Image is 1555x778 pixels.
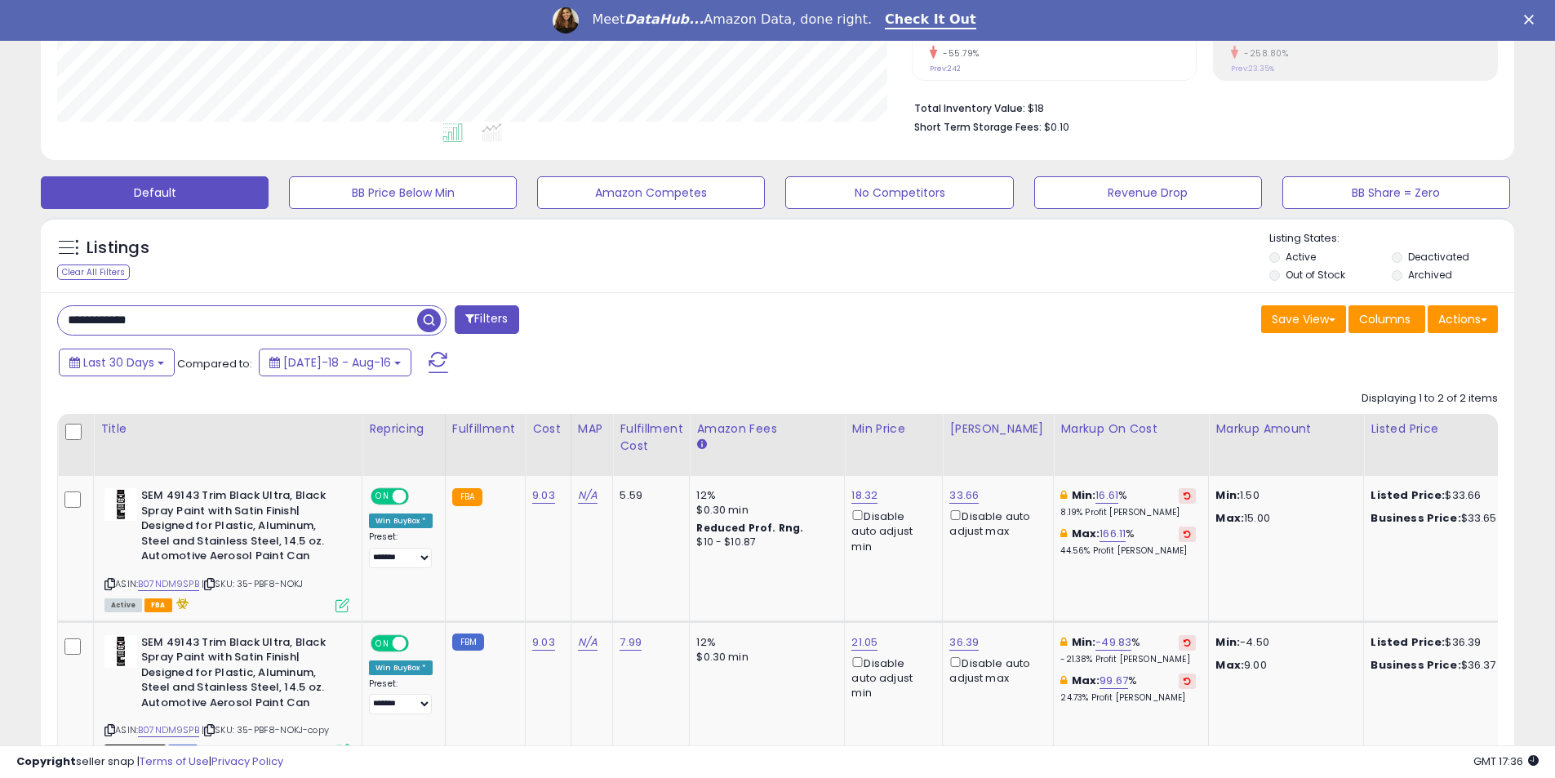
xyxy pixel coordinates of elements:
b: SEM 49143 Trim Black Ultra, Black Spray Paint with Satin Finish| Designed for Plastic, Aluminum, ... [141,635,340,715]
div: Markup on Cost [1060,420,1202,438]
div: Displaying 1 to 2 of 2 items [1362,391,1498,407]
b: Listed Price: [1371,487,1445,503]
button: No Competitors [785,176,1013,209]
div: seller snap | | [16,754,283,770]
span: 2025-09-16 17:36 GMT [1473,754,1539,769]
a: 18.32 [851,487,877,504]
small: Amazon Fees. [696,438,706,452]
i: DataHub... [624,11,704,27]
button: Last 30 Days [59,349,175,376]
a: -49.83 [1095,634,1131,651]
small: Prev: 23.35% [1231,64,1274,73]
b: SEM 49143 Trim Black Ultra, Black Spray Paint with Satin Finish| Designed for Plastic, Aluminum, ... [141,488,340,568]
b: Business Price: [1371,657,1460,673]
div: MAP [578,420,606,438]
span: OFF [407,490,433,504]
div: 12% [696,488,832,503]
div: $36.39 [1371,635,1506,650]
strong: Min: [1215,487,1240,503]
div: ASIN: [104,488,349,610]
label: Out of Stock [1286,268,1345,282]
b: Max: [1072,673,1100,688]
span: $0.10 [1044,119,1069,135]
div: Win BuyBox * [369,513,433,528]
small: -55.79% [937,47,980,60]
div: % [1060,488,1196,518]
div: 12% [696,635,832,650]
small: -258.80% [1238,47,1288,60]
div: Markup Amount [1215,420,1357,438]
button: Revenue Drop [1034,176,1262,209]
p: -4.50 [1215,635,1351,650]
div: $10 - $10.87 [696,536,832,549]
span: Last 30 Days [83,354,154,371]
a: 9.03 [532,634,555,651]
b: Short Term Storage Fees: [914,120,1042,134]
div: $33.66 [1371,488,1506,503]
div: $33.65 [1371,511,1506,526]
b: Business Price: [1371,510,1460,526]
p: -21.38% Profit [PERSON_NAME] [1060,654,1196,665]
div: Min Price [851,420,935,438]
a: 33.66 [949,487,979,504]
img: 41tyadt6JYL._SL40_.jpg [104,488,137,521]
a: N/A [578,634,598,651]
button: Filters [455,305,518,334]
div: Meet Amazon Data, done right. [592,11,872,28]
label: Active [1286,250,1316,264]
b: Reduced Prof. Rng. [696,521,803,535]
a: 99.67 [1100,673,1128,689]
strong: Copyright [16,754,76,769]
button: Save View [1261,305,1346,333]
div: % [1060,674,1196,704]
b: Min: [1072,487,1096,503]
span: [DATE]-18 - Aug-16 [283,354,391,371]
span: Compared to: [177,356,252,371]
div: Preset: [369,531,433,568]
a: Privacy Policy [211,754,283,769]
small: FBM [452,634,484,651]
button: Actions [1428,305,1498,333]
span: All listings currently available for purchase on Amazon [104,598,142,612]
a: Check It Out [885,11,976,29]
div: Fulfillment [452,420,518,438]
p: 1.50 [1215,488,1351,503]
div: Close [1524,15,1540,24]
h5: Listings [87,237,149,260]
button: BB Price Below Min [289,176,517,209]
div: Win BuyBox * [369,660,433,675]
button: Amazon Competes [537,176,765,209]
div: % [1060,527,1196,557]
div: Fulfillment Cost [620,420,682,455]
span: ON [372,490,393,504]
div: Disable auto adjust max [949,507,1041,539]
th: The percentage added to the cost of goods (COGS) that forms the calculator for Min & Max prices. [1054,414,1209,476]
label: Archived [1408,268,1452,282]
img: 41tyadt6JYL._SL40_.jpg [104,635,137,668]
strong: Max: [1215,657,1244,673]
div: Disable auto adjust min [851,654,930,701]
span: | SKU: 35-PBF8-NOKJ-copy [202,723,329,736]
a: 36.39 [949,634,979,651]
span: FBA [144,598,172,612]
i: hazardous material [172,598,189,609]
div: $0.30 min [696,503,832,518]
p: Listing States: [1269,231,1514,247]
div: Title [100,420,355,438]
div: % [1060,635,1196,665]
div: Amazon Fees [696,420,837,438]
b: Min: [1072,634,1096,650]
b: Total Inventory Value: [914,101,1025,115]
li: $18 [914,97,1486,117]
div: Preset: [369,678,433,715]
div: Disable auto adjust max [949,654,1041,686]
div: [PERSON_NAME] [949,420,1046,438]
button: [DATE]-18 - Aug-16 [259,349,411,376]
span: OFF [407,636,433,650]
strong: Max: [1215,510,1244,526]
div: $36.37 [1371,658,1506,673]
a: B07NDM9SPB [138,723,199,737]
label: Deactivated [1408,250,1469,264]
div: Repricing [369,420,438,438]
p: 8.19% Profit [PERSON_NAME] [1060,507,1196,518]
